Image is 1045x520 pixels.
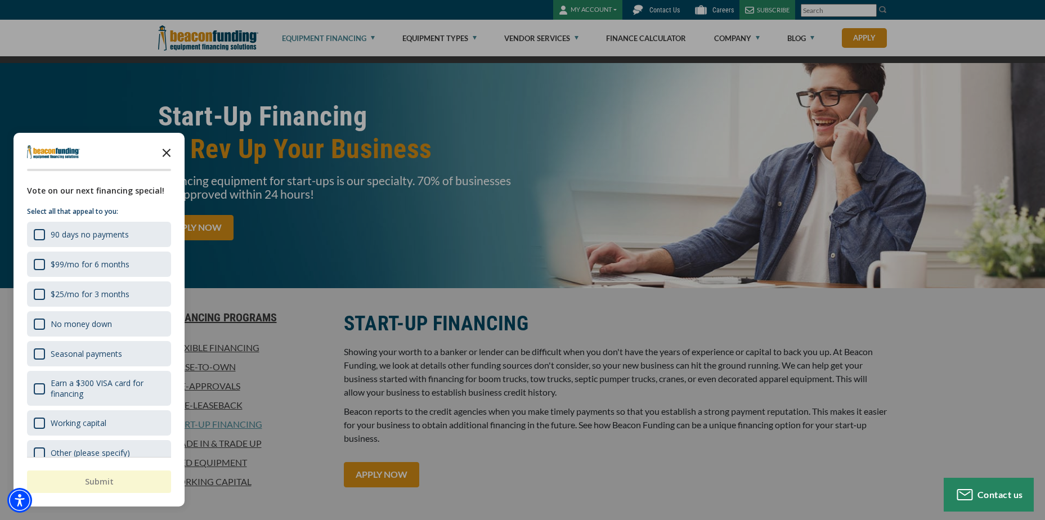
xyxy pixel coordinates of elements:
div: $25/mo for 3 months [27,281,171,307]
div: Accessibility Menu [7,488,32,513]
div: $25/mo for 3 months [51,289,129,299]
div: No money down [27,311,171,337]
div: Earn a $300 VISA card for financing [51,378,164,399]
button: Submit [27,470,171,493]
div: Working capital [27,410,171,436]
button: Contact us [944,478,1034,512]
p: Select all that appeal to you: [27,206,171,217]
img: Company logo [27,145,80,159]
div: Working capital [51,418,106,428]
button: Close the survey [155,141,178,163]
div: $99/mo for 6 months [27,252,171,277]
div: No money down [51,319,112,329]
span: Contact us [977,489,1023,500]
div: Seasonal payments [51,348,122,359]
div: 90 days no payments [51,229,129,240]
div: Survey [14,133,185,506]
div: $99/mo for 6 months [51,259,129,270]
div: Other (please specify) [51,447,130,458]
div: Seasonal payments [27,341,171,366]
div: Earn a $300 VISA card for financing [27,371,171,406]
div: Other (please specify) [27,440,171,465]
div: Vote on our next financing special! [27,185,171,197]
div: 90 days no payments [27,222,171,247]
